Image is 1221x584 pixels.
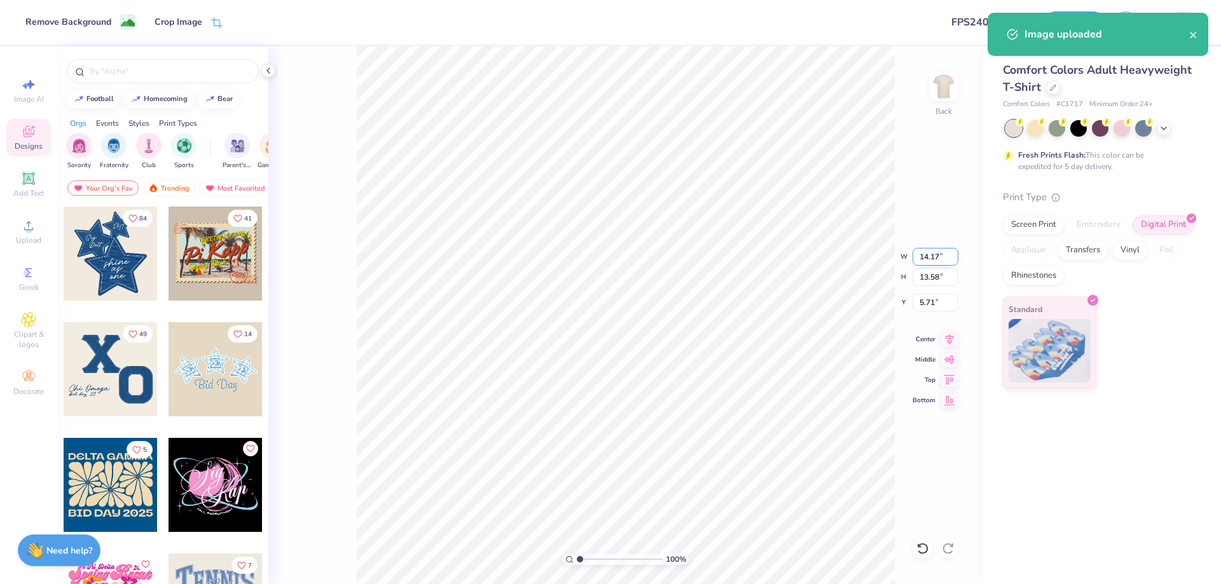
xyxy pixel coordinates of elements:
[199,180,271,196] div: Most Favorited
[72,139,86,153] img: Sorority Image
[913,355,935,364] span: Middle
[67,90,120,109] button: football
[231,557,258,574] button: Like
[124,90,193,109] button: homecoming
[13,386,44,397] span: Decorate
[913,376,935,384] span: Top
[159,118,197,129] div: Print Types
[67,180,139,196] div: Your Org's Fav
[74,95,84,103] img: trend_line.gif
[205,95,215,103] img: trend_line.gif
[223,133,252,170] div: filter for Parent's Weekend
[223,133,252,170] button: filter button
[15,141,43,151] span: Designs
[6,329,51,350] span: Clipart & logos
[143,447,147,453] span: 5
[217,95,233,102] div: bear
[230,139,245,153] img: Parent's Weekend Image
[25,15,111,29] div: Remove Background
[931,74,956,99] img: Back
[13,188,44,198] span: Add Text
[258,161,287,170] span: Game Day
[131,95,141,103] img: trend_line.gif
[258,133,287,170] div: filter for Game Day
[171,133,197,170] div: filter for Sports
[73,184,83,193] img: most_fav.gif
[142,180,195,196] div: Trending
[1112,241,1148,260] div: Vinyl
[67,161,91,170] span: Sorority
[1152,241,1182,260] div: Foil
[941,10,1035,35] input: Untitled Design
[1133,215,1194,234] div: Digital Print
[46,545,92,557] strong: Need help?
[88,65,251,78] input: Try "Alpha"
[96,118,119,129] div: Events
[228,325,258,343] button: Like
[86,95,114,102] div: football
[265,139,280,153] img: Game Day Image
[136,133,162,170] div: filter for Club
[66,133,92,170] div: filter for Sorority
[935,105,952,117] div: Back
[1058,241,1108,260] div: Transfers
[243,441,258,456] button: Like
[1089,99,1153,110] span: Minimum Order: 24 +
[100,133,128,170] div: filter for Fraternity
[1003,266,1065,285] div: Rhinestones
[19,282,39,292] span: Greek
[177,139,191,153] img: Sports Image
[666,553,686,565] span: 100 %
[14,94,44,104] span: Image AI
[244,215,252,222] span: 41
[148,184,158,193] img: trending.gif
[1024,27,1189,42] div: Image uploaded
[142,161,156,170] span: Club
[1003,241,1054,260] div: Applique
[913,396,935,405] span: Bottom
[100,161,128,170] span: Fraternity
[1003,190,1196,205] div: Print Type
[198,90,238,109] button: bear
[228,210,258,227] button: Like
[136,133,162,170] button: filter button
[248,562,252,569] span: 7
[128,118,149,129] div: Styles
[258,133,287,170] button: filter button
[1003,215,1065,234] div: Screen Print
[1003,99,1050,110] span: Comfort Colors
[174,161,194,170] span: Sports
[66,133,92,170] button: filter button
[1068,215,1129,234] div: Embroidery
[139,331,147,337] span: 49
[223,161,252,170] span: Parent's Weekend
[138,557,153,572] button: Like
[1056,99,1083,110] span: # C1717
[70,118,86,129] div: Orgs
[142,139,156,153] img: Club Image
[127,441,153,458] button: Like
[123,210,153,227] button: Like
[205,184,215,193] img: most_fav.gif
[1009,319,1091,383] img: Standard
[913,335,935,344] span: Center
[139,215,147,222] span: 84
[1009,302,1042,316] span: Standard
[1189,27,1198,42] button: close
[171,133,197,170] button: filter button
[244,331,252,337] span: 14
[1018,149,1175,172] div: This color can be expedited for 5 day delivery.
[100,133,128,170] button: filter button
[144,95,188,102] div: homecoming
[1018,150,1086,160] strong: Fresh Prints Flash:
[123,325,153,343] button: Like
[16,235,41,245] span: Upload
[155,15,202,29] div: Crop Image
[107,139,121,153] img: Fraternity Image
